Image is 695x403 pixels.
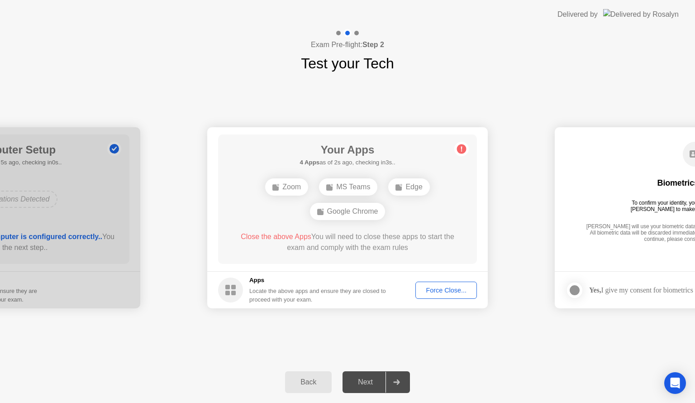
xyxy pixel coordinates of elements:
[249,287,386,304] div: Locate the above apps and ensure they are closed to proceed with your exam.
[249,276,386,285] h5: Apps
[231,231,464,253] div: You will need to close these apps to start the exam and comply with the exam rules
[362,41,384,48] b: Step 2
[388,178,429,196] div: Edge
[300,159,319,166] b: 4 Apps
[589,286,601,294] strong: Yes,
[603,9,679,19] img: Delivered by Rosalyn
[345,378,386,386] div: Next
[285,371,332,393] button: Back
[301,53,394,74] h1: Test your Tech
[241,233,311,240] span: Close the above Apps
[310,203,386,220] div: Google Chrome
[265,178,308,196] div: Zoom
[300,142,395,158] h1: Your Apps
[415,282,477,299] button: Force Close...
[288,378,329,386] div: Back
[664,372,686,394] div: Open Intercom Messenger
[319,178,377,196] div: MS Teams
[311,39,384,50] h4: Exam Pre-flight:
[557,9,598,20] div: Delivered by
[419,287,474,294] div: Force Close...
[300,158,395,167] h5: as of 2s ago, checking in3s..
[343,371,410,393] button: Next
